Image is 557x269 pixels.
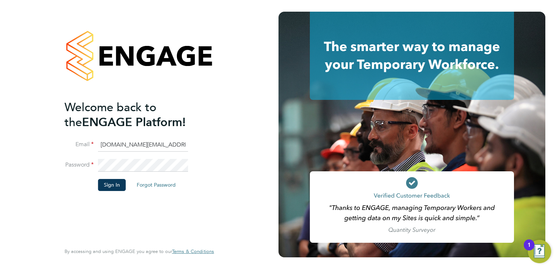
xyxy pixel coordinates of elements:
label: Password [65,161,94,169]
span: By accessing and using ENGAGE you agree to our [65,248,214,254]
div: 1 [527,245,531,254]
button: Forgot Password [131,179,182,191]
label: Email [65,141,94,148]
span: Welcome back to the [65,100,156,129]
h2: ENGAGE Platform! [65,100,207,130]
button: Sign In [98,179,126,191]
span: Terms & Conditions [172,248,214,254]
button: Open Resource Center, 1 new notification [528,240,551,263]
input: Enter your work email... [98,139,188,152]
a: Terms & Conditions [172,249,214,254]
